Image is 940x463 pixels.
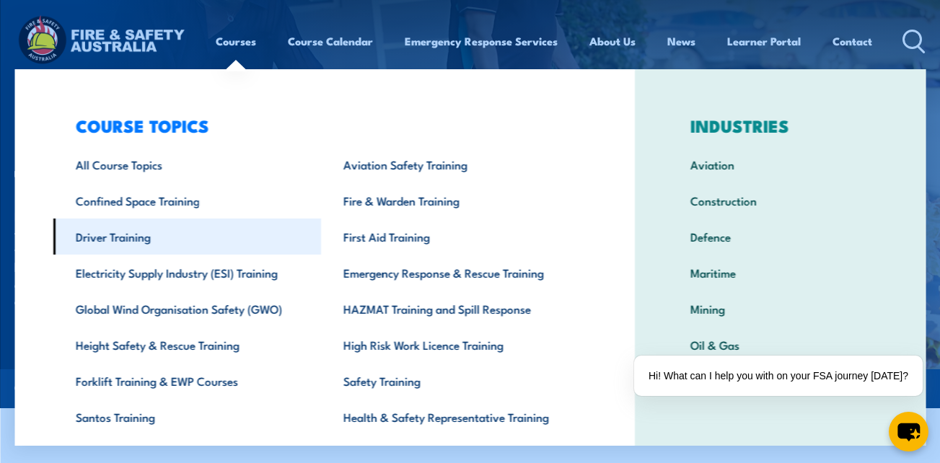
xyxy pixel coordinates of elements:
[321,363,589,399] a: Safety Training
[321,219,589,255] a: First Aid Training
[667,24,695,58] a: News
[53,363,321,399] a: Forklift Training & EWP Courses
[53,291,321,327] a: Global Wind Organisation Safety (GWO)
[53,182,321,219] a: Confined Space Training
[321,255,589,291] a: Emergency Response & Rescue Training
[589,24,636,58] a: About Us
[288,24,373,58] a: Course Calendar
[668,255,892,291] a: Maritime
[727,24,801,58] a: Learner Portal
[405,24,558,58] a: Emergency Response Services
[668,115,892,136] h3: INDUSTRIES
[53,115,589,136] h3: COURSE TOPICS
[668,182,892,219] a: Construction
[53,327,321,363] a: Height Safety & Rescue Training
[668,291,892,327] a: Mining
[889,412,928,451] button: chat-button
[321,327,589,363] a: High Risk Work Licence Training
[53,399,321,435] a: Santos Training
[668,146,892,182] a: Aviation
[321,291,589,327] a: HAZMAT Training and Spill Response
[216,24,256,58] a: Courses
[321,399,589,435] a: Health & Safety Representative Training
[634,356,923,396] div: Hi! What can I help you with on your FSA journey [DATE]?
[321,182,589,219] a: Fire & Warden Training
[668,219,892,255] a: Defence
[321,146,589,182] a: Aviation Safety Training
[833,24,872,58] a: Contact
[53,255,321,291] a: Electricity Supply Industry (ESI) Training
[53,146,321,182] a: All Course Topics
[53,219,321,255] a: Driver Training
[668,327,892,363] a: Oil & Gas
